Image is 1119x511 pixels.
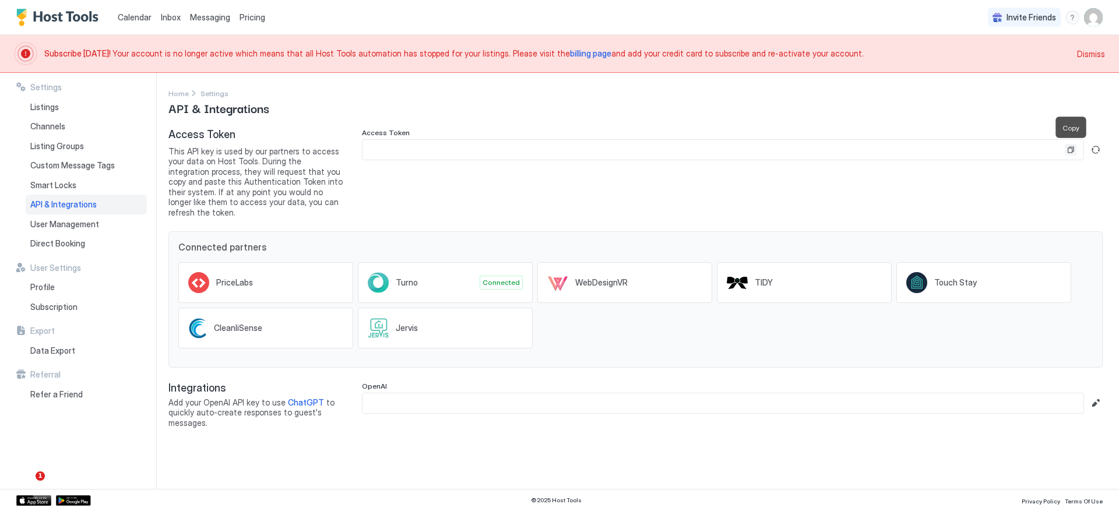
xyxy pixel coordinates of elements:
span: Data Export [30,346,75,356]
a: CleanliSense [178,308,353,348]
span: Refer a Friend [30,389,83,400]
span: Custom Message Tags [30,160,115,171]
span: API & Integrations [168,99,269,117]
a: Channels [26,117,147,136]
a: Subscription [26,297,147,317]
a: TurnoConnected [358,262,533,303]
span: Add your OpenAI API key to use to quickly auto-create responses to guest's messages. [168,397,343,428]
span: TIDY [755,277,773,288]
span: Privacy Policy [1022,498,1060,505]
a: WebDesignVR [537,262,712,303]
span: Inbox [161,12,181,22]
span: © 2025 Host Tools [531,496,582,504]
span: Subscription [30,302,78,312]
a: Messaging [190,11,230,23]
a: Google Play Store [56,495,91,506]
a: Terms Of Use [1065,494,1103,506]
span: Connected partners [178,241,1093,253]
a: billing page [570,48,611,58]
span: Jervis [396,323,418,333]
span: Your account is no longer active which means that all Host Tools automation has stopped for your ... [44,48,1070,59]
span: Pricing [240,12,265,23]
span: Touch Stay [934,277,977,288]
a: App Store [16,495,51,506]
input: Input Field [363,140,1065,160]
span: Channels [30,121,65,132]
a: Profile [26,277,147,297]
a: User Management [26,214,147,234]
span: Copy [1062,124,1079,132]
span: Messaging [190,12,230,22]
a: Jervis [358,308,533,348]
span: Connected [483,277,520,288]
span: Calendar [118,12,152,22]
a: TIDY [717,262,892,303]
span: Settings [30,82,62,93]
span: PriceLabs [216,277,253,288]
a: Custom Message Tags [26,156,147,175]
a: Privacy Policy [1022,494,1060,506]
span: Terms Of Use [1065,498,1103,505]
a: Refer a Friend [26,385,147,404]
span: 1 [36,471,45,481]
span: Turno [396,277,418,288]
span: Settings [200,89,228,98]
span: Integrations [168,382,343,395]
a: Listing Groups [26,136,147,156]
button: Copy [1065,144,1076,156]
a: PriceLabs [178,262,353,303]
a: Host Tools Logo [16,9,104,26]
span: Export [30,326,55,336]
a: Settings [200,87,228,99]
a: Inbox [161,11,181,23]
div: Dismiss [1077,48,1105,60]
a: Data Export [26,341,147,361]
span: OpenAI [362,382,387,390]
span: Referral [30,369,61,380]
div: menu [1065,10,1079,24]
span: CleanliSense [214,323,262,333]
span: WebDesignVR [575,277,628,288]
span: Smart Locks [30,180,76,191]
span: Access Token [168,128,343,142]
a: Listings [26,97,147,117]
span: Profile [30,282,55,292]
a: Home [168,87,189,99]
span: API & Integrations [30,199,97,210]
input: Input Field [363,393,1083,413]
span: Listing Groups [30,141,84,151]
a: Direct Booking [26,234,147,253]
span: User Settings [30,263,81,273]
span: Access Token [362,128,410,137]
span: Subscribe [DATE]! [44,48,112,58]
div: User profile [1084,8,1103,27]
div: Breadcrumb [200,87,228,99]
span: Home [168,89,189,98]
a: Smart Locks [26,175,147,195]
div: Breadcrumb [168,87,189,99]
span: Direct Booking [30,238,85,249]
span: Listings [30,102,59,112]
a: Touch Stay [896,262,1071,303]
span: Invite Friends [1007,12,1056,23]
a: Calendar [118,11,152,23]
a: ChatGPT [288,397,324,407]
button: Edit [1089,396,1103,410]
button: Generate new token [1089,143,1103,157]
iframe: Intercom live chat [12,471,40,499]
span: This API key is used by our partners to access your data on Host Tools. During the integration pr... [168,146,343,218]
span: User Management [30,219,99,230]
a: API & Integrations [26,195,147,214]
